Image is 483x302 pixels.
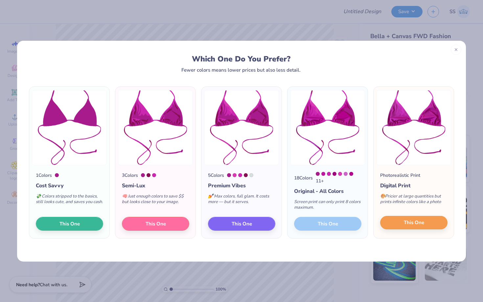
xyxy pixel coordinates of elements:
[208,190,275,211] div: Max colors, full glam. It costs more — but it serves.
[147,173,150,177] div: 235 C
[294,195,361,217] div: Screen print can only print 8 colors maximum.
[118,90,193,165] img: 3 color option
[380,172,420,179] div: Photorealistic Print
[181,67,301,73] div: Fewer colors means lower prices but also less detail.
[380,182,448,190] div: Digital Print
[122,182,189,190] div: Semi-Lux
[333,172,336,176] div: 2415 C
[55,173,59,177] div: 248 C
[36,217,103,231] button: This One
[122,217,189,231] button: This One
[316,172,320,176] div: 248 C
[380,190,448,211] div: Pricier at large quantities but prints infinite colors like a photo
[36,190,103,211] div: Colors stripped to the basics, still looks cute, and saves you cash.
[204,90,279,165] img: 5 color option
[294,174,313,181] div: 18 Colors
[141,173,145,177] div: 248 C
[349,172,353,176] div: 2405 C
[122,193,127,199] span: 🧠
[122,190,189,211] div: Just enough colors to save $$ but looks close to your image.
[338,172,342,176] div: 2385 C
[238,173,242,177] div: 246 C
[344,172,348,176] div: 252 C
[327,172,331,176] div: 246 C
[244,173,248,177] div: 235 C
[380,216,448,230] button: This One
[208,193,213,199] span: 💅
[376,90,451,165] img: Photorealistic preview
[404,219,424,226] span: This One
[316,172,361,184] div: 11 +
[208,172,224,179] div: 5 Colors
[146,220,166,227] span: This One
[36,182,103,190] div: Cost Savvy
[32,90,107,165] img: 1 color option
[36,172,52,179] div: 1 Colors
[36,193,41,199] span: 💸
[233,173,237,177] div: 2385 C
[122,172,138,179] div: 3 Colors
[290,90,365,165] img: 18 color option
[208,182,275,190] div: Premium Vibes
[152,173,156,177] div: 246 C
[59,220,80,227] span: This One
[208,217,275,231] button: This One
[35,55,448,63] div: Which One Do You Prefer?
[380,193,385,199] span: 🎨
[227,173,231,177] div: 248 C
[294,187,361,195] div: Original - All Colors
[249,173,253,177] div: 7541 C
[232,220,252,227] span: This One
[321,172,325,176] div: 247 C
